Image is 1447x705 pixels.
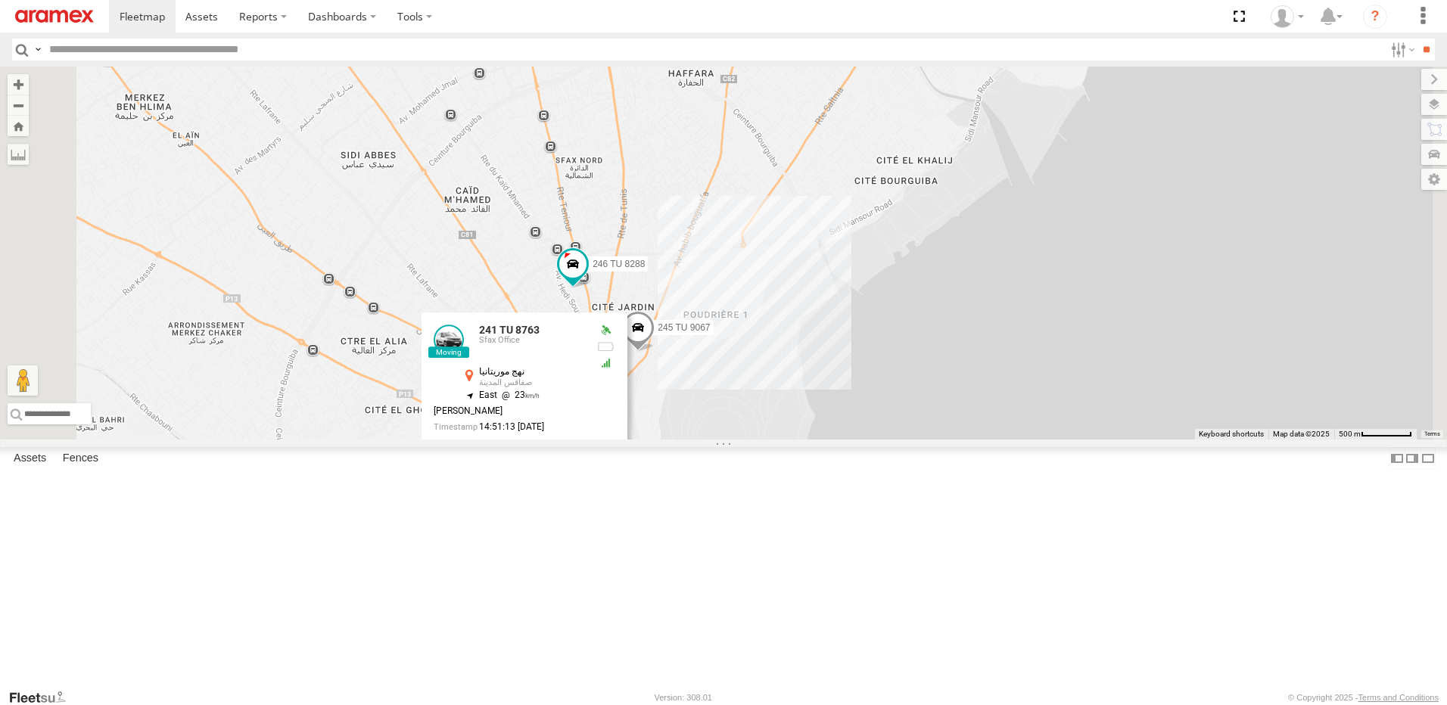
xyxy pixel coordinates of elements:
[479,336,585,345] div: Sfax Office
[434,406,585,416] div: [PERSON_NAME]
[1288,693,1439,702] div: © Copyright 2025 -
[1421,169,1447,190] label: Map Settings
[1339,430,1361,438] span: 500 m
[8,690,78,705] a: Visit our Website
[15,10,94,23] img: aramex-logo.svg
[655,693,712,702] div: Version: 308.01
[8,144,29,165] label: Measure
[1273,430,1330,438] span: Map data ©2025
[55,448,106,469] label: Fences
[434,422,585,432] div: Date/time of location update
[1421,447,1436,469] label: Hide Summary Table
[1265,5,1309,28] div: Ahmed Khanfir
[1358,693,1439,702] a: Terms and Conditions
[1389,447,1405,469] label: Dock Summary Table to the Left
[1385,39,1417,61] label: Search Filter Options
[597,357,615,369] div: GSM Signal = 5
[1363,5,1387,29] i: ?
[479,367,585,377] div: نهج موريتانيا
[497,390,540,400] span: 23
[8,365,38,396] button: Drag Pegman onto the map to open Street View
[479,324,540,336] a: 241 TU 8763
[6,448,54,469] label: Assets
[597,340,615,352] div: No battery health information received from this device.
[1424,431,1440,437] a: Terms (opens in new tab)
[8,74,29,95] button: Zoom in
[658,322,710,333] span: 245 TU 9067
[8,95,29,116] button: Zoom out
[479,378,585,387] div: صفاقس المدينة
[593,259,645,269] span: 246 TU 8288
[8,116,29,136] button: Zoom Home
[597,325,615,337] div: Valid GPS Fix
[32,39,44,61] label: Search Query
[434,325,464,355] a: View Asset Details
[1199,429,1264,439] button: Keyboard shortcuts
[479,390,497,400] span: East
[1405,447,1420,469] label: Dock Summary Table to the Right
[1334,429,1417,439] button: Map Scale: 500 m per 64 pixels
